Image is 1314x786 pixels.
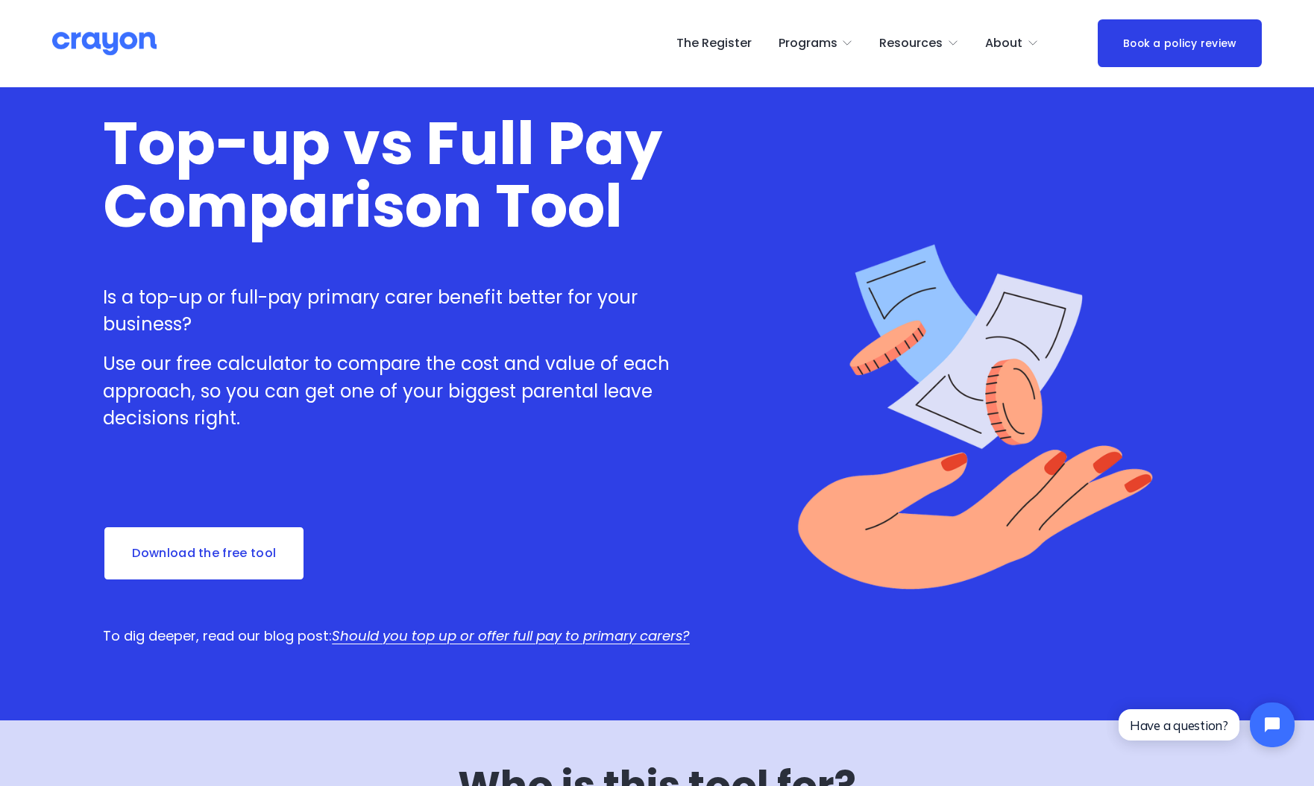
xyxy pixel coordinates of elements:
span: Programs [779,33,837,54]
p: Use our free calculator to compare the cost and value of each approach, so you can get one of you... [103,350,703,433]
iframe: Tidio Chat [1106,690,1307,760]
a: Book a policy review [1098,19,1261,67]
a: Download the free tool [103,526,305,581]
a: folder dropdown [985,31,1039,55]
span: About [985,33,1022,54]
h1: Top-up vs Full Pay Comparison Tool [103,113,703,238]
a: The Register [676,31,752,55]
a: Should you top up or offer full pay to primary carers? [332,626,689,645]
img: Crayon [52,31,157,57]
a: folder dropdown [879,31,959,55]
span: Resources [879,33,943,54]
p: Is a top-up or full-pay primary carer benefit better for your business? [103,284,703,339]
a: folder dropdown [779,31,854,55]
span: To dig deeper, read our blog post: [103,626,332,645]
